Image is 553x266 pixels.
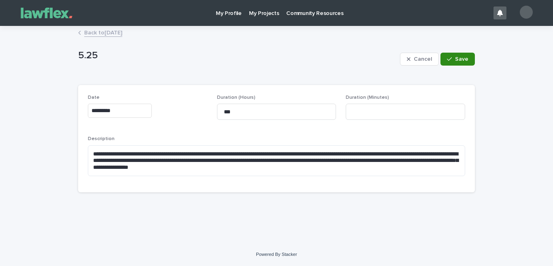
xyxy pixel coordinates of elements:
span: Cancel [414,56,432,62]
p: 5.25 [78,50,397,62]
span: Save [455,56,468,62]
span: Date [88,95,100,100]
span: Description [88,136,115,141]
span: Duration (Hours) [217,95,255,100]
button: Cancel [400,53,439,66]
button: Save [440,53,475,66]
span: Duration (Minutes) [346,95,389,100]
a: Back to[DATE] [84,28,122,37]
a: Powered By Stacker [256,252,297,257]
img: Gnvw4qrBSHOAfo8VMhG6 [16,5,77,21]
